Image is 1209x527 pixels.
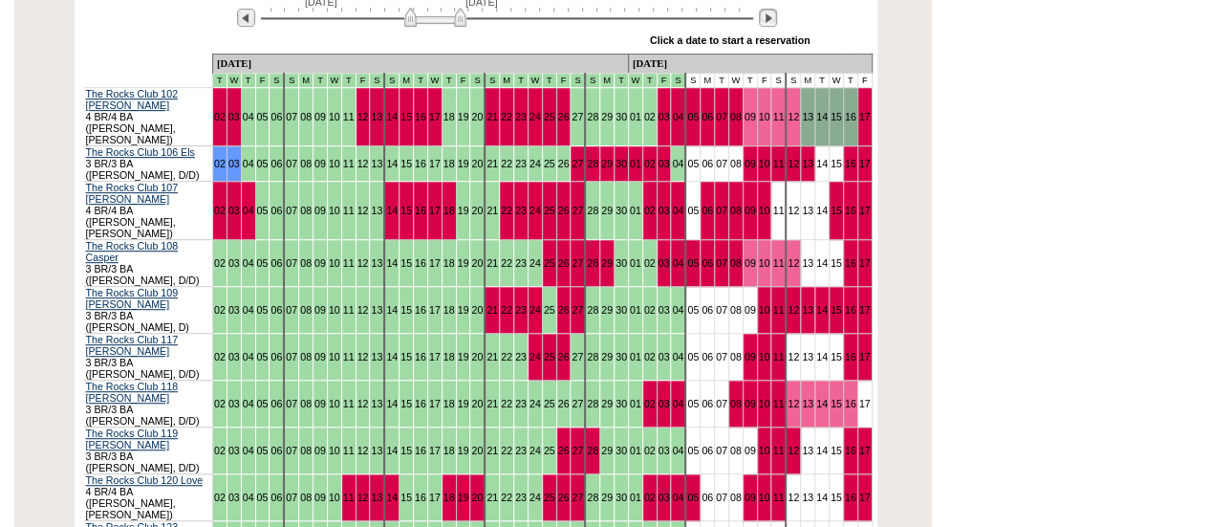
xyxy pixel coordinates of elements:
[587,257,598,269] a: 28
[802,205,813,216] a: 13
[716,351,727,362] a: 07
[529,351,541,362] a: 24
[471,205,483,216] a: 20
[415,158,426,169] a: 16
[314,257,326,269] a: 09
[501,304,512,316] a: 22
[702,351,713,362] a: 06
[716,257,727,269] a: 07
[270,304,282,316] a: 06
[386,158,398,169] a: 14
[257,111,269,122] a: 05
[314,158,326,169] a: 09
[772,205,784,216] a: 11
[415,205,426,216] a: 16
[672,111,683,122] a: 04
[644,304,656,316] a: 02
[386,111,398,122] a: 14
[615,111,627,122] a: 30
[400,111,412,122] a: 15
[286,257,297,269] a: 07
[601,205,613,216] a: 29
[615,257,627,269] a: 30
[300,158,312,169] a: 08
[630,111,641,122] a: 01
[329,158,340,169] a: 10
[572,205,583,216] a: 27
[730,304,742,316] a: 08
[772,304,784,316] a: 11
[687,304,699,316] a: 05
[702,257,713,269] a: 06
[343,205,355,216] a: 11
[587,205,598,216] a: 28
[515,257,527,269] a: 23
[759,304,770,316] a: 10
[458,111,469,122] a: 19
[243,158,254,169] a: 04
[572,351,583,362] a: 27
[257,205,269,216] a: 05
[357,351,369,362] a: 12
[243,304,254,316] a: 04
[371,111,382,122] a: 13
[802,257,813,269] a: 13
[237,9,255,27] img: Previous
[86,240,179,263] a: The Rocks Club 108 Casper
[544,351,555,362] a: 25
[816,257,828,269] a: 14
[558,257,570,269] a: 26
[429,304,441,316] a: 17
[615,304,627,316] a: 30
[788,304,799,316] a: 12
[687,257,699,269] a: 05
[845,304,856,316] a: 16
[286,158,297,169] a: 07
[859,304,871,316] a: 17
[270,205,282,216] a: 06
[501,158,512,169] a: 22
[544,111,555,122] a: 25
[601,304,613,316] a: 29
[329,205,340,216] a: 10
[529,257,541,269] a: 24
[630,257,641,269] a: 01
[658,111,670,122] a: 03
[214,158,226,169] a: 02
[529,304,541,316] a: 24
[658,351,670,362] a: 03
[214,398,226,409] a: 02
[788,351,799,362] a: 12
[329,398,340,409] a: 10
[515,111,527,122] a: 23
[759,158,770,169] a: 10
[572,304,583,316] a: 27
[357,111,369,122] a: 12
[486,158,498,169] a: 21
[270,351,282,362] a: 06
[400,351,412,362] a: 15
[371,304,382,316] a: 13
[529,111,541,122] a: 24
[458,205,469,216] a: 19
[759,205,770,216] a: 10
[759,9,777,27] img: Next
[716,205,727,216] a: 07
[86,381,179,404] a: The Rocks Club 118 [PERSON_NAME]
[243,398,254,409] a: 04
[300,351,312,362] a: 08
[730,257,742,269] a: 08
[515,158,527,169] a: 23
[730,205,742,216] a: 08
[371,158,382,169] a: 13
[716,111,727,122] a: 07
[214,351,226,362] a: 02
[702,205,713,216] a: 06
[501,111,512,122] a: 22
[859,351,871,362] a: 17
[486,351,498,362] a: 21
[270,111,282,122] a: 06
[400,205,412,216] a: 15
[587,158,598,169] a: 28
[772,351,784,362] a: 11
